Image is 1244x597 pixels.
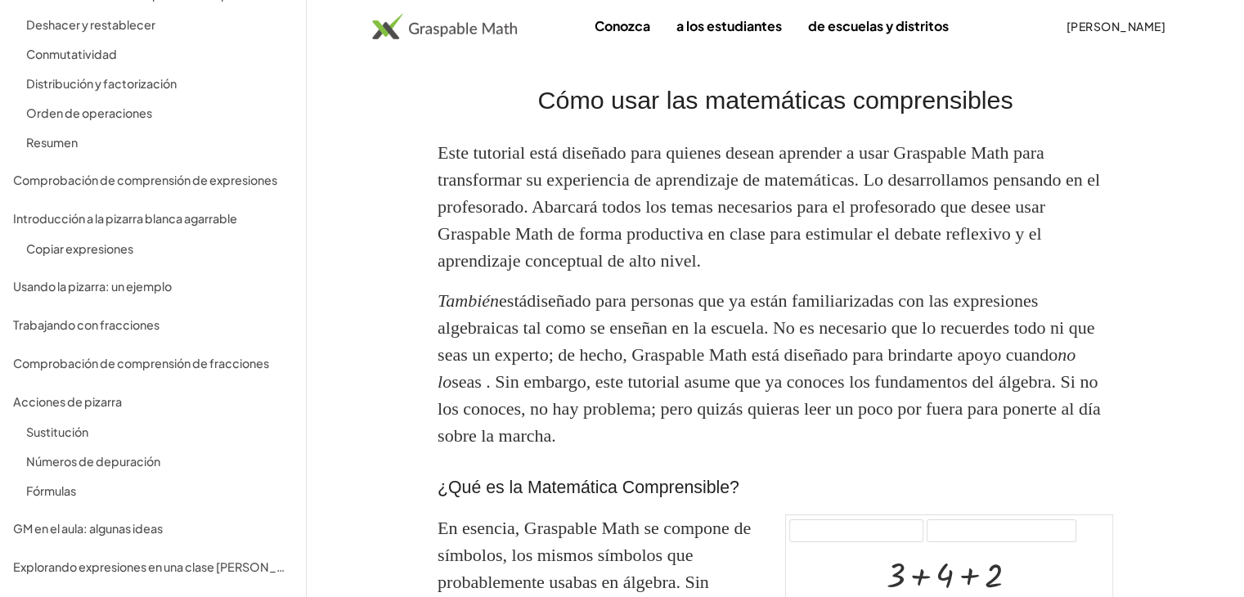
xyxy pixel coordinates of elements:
[537,86,1013,114] font: Cómo usar las matemáticas comprensibles
[438,290,499,311] font: También
[1067,19,1165,34] font: [PERSON_NAME]
[26,483,76,498] font: Fórmulas
[26,135,78,150] font: Resumen
[789,519,923,542] button: deshacer
[13,559,350,574] font: Explorando expresiones en una clase [PERSON_NAME] grado
[7,310,299,339] a: Trabajando con fracciones
[676,17,782,34] font: a los estudiantes
[663,11,795,41] a: a los estudiantes
[13,394,122,409] font: Acciones de pizarra
[582,11,663,41] a: Conozca
[13,521,163,536] font: GM en el aula: algunas ideas
[13,211,237,226] font: Introducción a la pizarra blanca agarrable
[26,241,133,256] font: Copiar expresiones
[7,204,299,232] a: Introducción a la pizarra blanca agarrable
[932,523,1071,539] font: refrescar
[438,371,1101,446] font: seas . Sin embargo, este tutorial asume que ya conoces los fundamentos del álgebra. Si no los con...
[794,523,918,539] font: deshacer
[438,478,739,497] font: ¿Qué es la Matemática Comprensible?
[7,348,299,377] a: Comprobación de comprensión de fracciones
[26,424,88,439] font: Sustitución
[795,11,962,41] a: de escuelas y distritos
[13,317,159,332] font: Trabajando con fracciones
[7,272,299,300] a: Usando la pizarra: un ejemplo
[927,519,1076,542] button: refrescar
[26,76,177,91] font: Distribución y factorización
[13,356,269,370] font: Comprobación de comprensión de fracciones
[595,17,650,34] font: Conozca
[13,173,277,187] font: Comprobación de comprensión de expresiones
[26,47,117,61] font: Conmutatividad
[26,454,160,469] font: Números de depuración
[7,165,299,194] a: Comprobación de comprensión de expresiones
[26,105,152,120] font: Orden de operaciones
[7,552,299,581] a: Explorando expresiones en una clase [PERSON_NAME] grado
[7,387,299,415] a: Acciones de pizarra
[1053,11,1179,41] button: [PERSON_NAME]
[438,344,1076,392] font: no lo
[26,17,155,32] font: Deshacer y restablecer
[438,290,1094,365] font: diseñado para personas que ya están familiarizadas con las expresiones algebraicas tal como se en...
[7,514,299,542] a: GM en el aula: algunas ideas
[499,290,527,311] font: está
[808,17,949,34] font: de escuelas y distritos
[13,279,172,294] font: Usando la pizarra: un ejemplo
[438,142,1100,271] font: Este tutorial está diseñado para quienes desean aprender a usar Graspable Math para transformar s...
